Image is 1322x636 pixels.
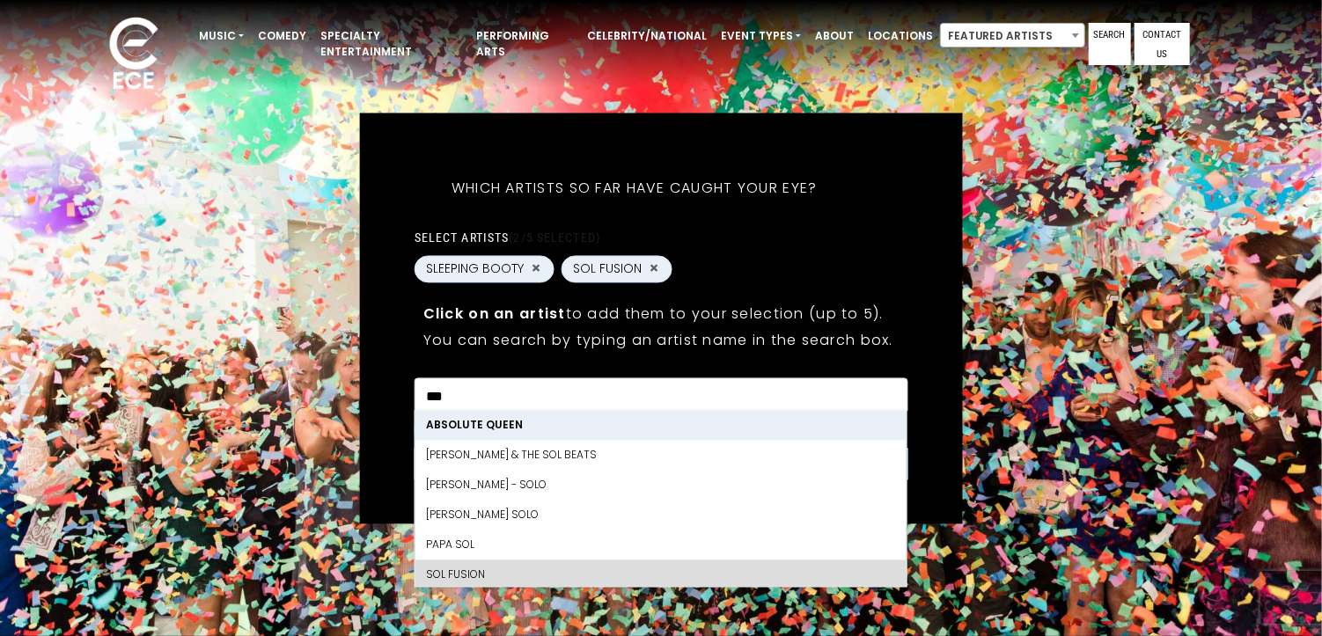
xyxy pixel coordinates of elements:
[1089,23,1131,65] a: Search
[415,230,600,245] label: Select artists
[580,21,714,51] a: Celebrity/National
[941,24,1084,48] span: Featured Artists
[714,21,808,51] a: Event Types
[313,21,469,67] a: Specialty Entertainment
[426,260,524,278] span: SLEEPING BOOTY
[426,389,897,405] textarea: Search
[423,329,900,351] p: You can search by typing an artist name in the search box.
[90,12,178,98] img: ece_new_logo_whitev2-1.png
[1135,23,1190,65] a: Contact Us
[573,260,642,278] span: SOL FUSION
[415,157,855,220] h5: Which artists so far have caught your eye?
[423,303,566,324] strong: Click on an artist
[415,411,907,441] li: Absolute Queen
[192,21,251,51] a: Music
[415,441,907,471] li: [PERSON_NAME] & THE SOL BEATS
[251,21,313,51] a: Comedy
[940,23,1085,48] span: Featured Artists
[415,471,907,501] li: [PERSON_NAME] - Solo
[861,21,940,51] a: Locations
[423,303,900,325] p: to add them to your selection (up to 5).
[415,530,907,560] li: Papa Sol
[415,501,907,530] li: [PERSON_NAME] SOLO
[808,21,861,51] a: About
[415,560,907,590] li: SOL FUSION
[529,261,543,277] button: Remove SLEEPING BOOTY
[469,21,579,67] a: Performing Arts
[647,261,661,277] button: Remove SOL FUSION
[509,230,600,245] span: (2/5 selected)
